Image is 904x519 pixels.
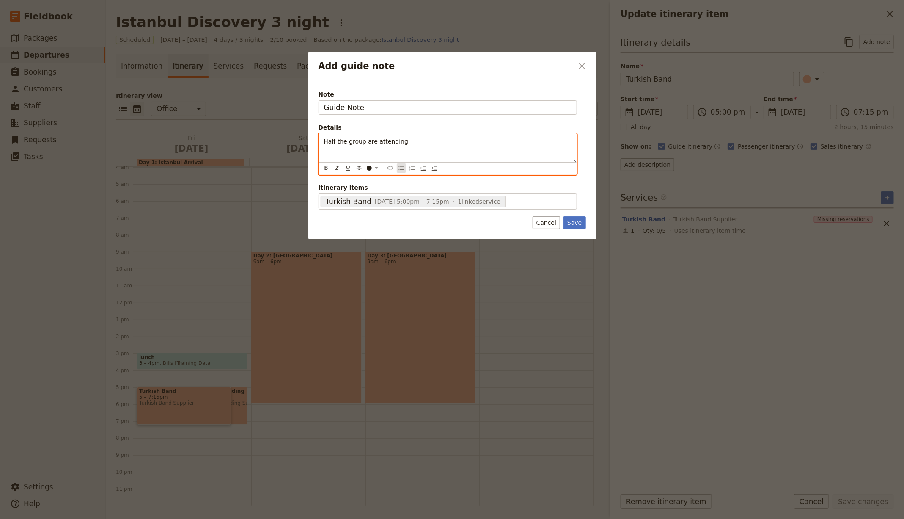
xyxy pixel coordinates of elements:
[326,196,372,207] span: Turkish Band
[365,163,382,173] button: ​
[332,163,342,173] button: Format italic
[321,163,331,173] button: Format bold
[375,198,449,205] span: [DATE] 5:00pm – 7:15pm
[533,216,560,229] button: Cancel
[453,197,500,206] span: 1 linked service
[408,163,417,173] button: Numbered list
[366,165,383,171] div: ​
[397,163,406,173] button: Bulleted list
[343,163,353,173] button: Format underline
[430,163,439,173] button: Decrease indent
[319,100,577,115] input: Note
[419,163,428,173] button: Increase indent
[575,59,589,73] button: Close dialog
[319,90,577,99] span: Note
[319,60,573,72] h2: Add guide note
[319,123,577,132] div: Details
[319,183,577,192] span: Itinerary items
[324,138,409,145] span: Half the group are attending
[563,216,585,229] button: Save
[386,163,395,173] button: Insert link
[354,163,364,173] button: Format strikethrough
